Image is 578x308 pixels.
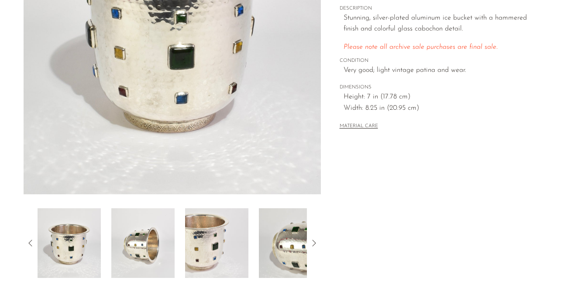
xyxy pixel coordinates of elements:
img: Hammered Ice Bucket [185,208,248,278]
img: Hammered Ice Bucket [38,208,101,278]
span: Very good; light vintage patina and wear. [344,65,536,76]
span: DIMENSIONS [340,84,536,91]
img: Hammered Ice Bucket [259,208,322,278]
img: Hammered Ice Bucket [111,208,175,278]
button: MATERIAL CARE [340,123,378,130]
span: DESCRIPTION [340,5,536,13]
span: Width: 8.25 in (20.95 cm) [344,103,536,114]
span: Height: 7 in (17.78 cm) [344,91,536,103]
p: Stunning, silver-plated aluminum ice bucket with a hammered finish and colorful glass cabochon de... [344,13,536,35]
span: Please note all archive sale purchases are final sale. [344,44,498,51]
span: CONDITION [340,57,536,65]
